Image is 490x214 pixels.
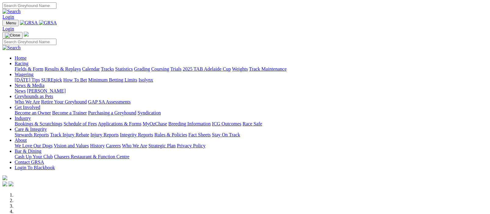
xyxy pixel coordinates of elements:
[2,175,7,180] img: logo-grsa-white.png
[154,132,187,137] a: Rules & Policies
[2,20,19,26] button: Toggle navigation
[15,149,41,154] a: Bar & Dining
[2,45,21,51] img: Search
[41,77,62,82] a: SUREpick
[106,143,121,148] a: Careers
[5,33,20,38] img: Close
[15,99,40,104] a: Who We Are
[2,32,23,39] button: Toggle navigation
[2,14,14,19] a: Login
[90,132,119,137] a: Injury Reports
[177,143,206,148] a: Privacy Policy
[15,94,53,99] a: Greyhounds as Pets
[82,66,100,72] a: Calendar
[54,143,89,148] a: Vision and Values
[15,138,27,143] a: About
[98,121,141,126] a: Applications & Forms
[232,66,248,72] a: Weights
[27,88,66,93] a: [PERSON_NAME]
[24,32,29,37] img: logo-grsa-white.png
[15,154,488,160] div: Bar & Dining
[183,66,231,72] a: 2025 TAB Adelaide Cup
[90,143,105,148] a: History
[212,132,240,137] a: Stay On Track
[15,116,31,121] a: Industry
[15,165,55,170] a: Login To Blackbook
[15,105,40,110] a: Get Involved
[88,99,131,104] a: GAP SA Assessments
[115,66,133,72] a: Statistics
[15,110,51,115] a: Become an Owner
[63,121,97,126] a: Schedule of Fees
[41,99,87,104] a: Retire Your Greyhound
[134,66,150,72] a: Grading
[15,132,488,138] div: Care & Integrity
[15,66,488,72] div: Racing
[15,55,27,61] a: Home
[15,88,488,94] div: News & Media
[2,2,56,9] input: Search
[20,20,38,26] img: GRSA
[120,132,153,137] a: Integrity Reports
[170,66,181,72] a: Trials
[15,121,62,126] a: Bookings & Scratchings
[138,77,153,82] a: Isolynx
[15,154,53,159] a: Cash Up Your Club
[6,21,16,25] span: Menu
[52,110,87,115] a: Become a Trainer
[151,66,169,72] a: Coursing
[2,181,7,186] img: facebook.svg
[15,88,26,93] a: News
[15,99,488,105] div: Greyhounds as Pets
[15,61,28,66] a: Racing
[63,77,87,82] a: How To Bet
[15,83,45,88] a: News & Media
[212,121,241,126] a: ICG Outcomes
[15,143,488,149] div: About
[2,39,56,45] input: Search
[15,143,52,148] a: We Love Our Dogs
[168,121,211,126] a: Breeding Information
[54,154,129,159] a: Chasers Restaurant & Function Centre
[122,143,147,148] a: Who We Are
[249,66,287,72] a: Track Maintenance
[50,132,89,137] a: Track Injury Rebate
[15,72,34,77] a: Wagering
[138,110,161,115] a: Syndication
[15,160,44,165] a: Contact GRSA
[15,77,488,83] div: Wagering
[15,77,40,82] a: [DATE] Tips
[9,181,13,186] img: twitter.svg
[39,20,57,26] img: GRSA
[45,66,81,72] a: Results & Replays
[15,66,43,72] a: Fields & Form
[88,110,136,115] a: Purchasing a Greyhound
[88,77,137,82] a: Minimum Betting Limits
[15,121,488,127] div: Industry
[2,9,21,14] img: Search
[2,26,14,31] a: Login
[15,110,488,116] div: Get Involved
[15,127,47,132] a: Care & Integrity
[148,143,176,148] a: Strategic Plan
[188,132,211,137] a: Fact Sheets
[143,121,167,126] a: MyOzChase
[242,121,262,126] a: Race Safe
[101,66,114,72] a: Tracks
[15,132,49,137] a: Stewards Reports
